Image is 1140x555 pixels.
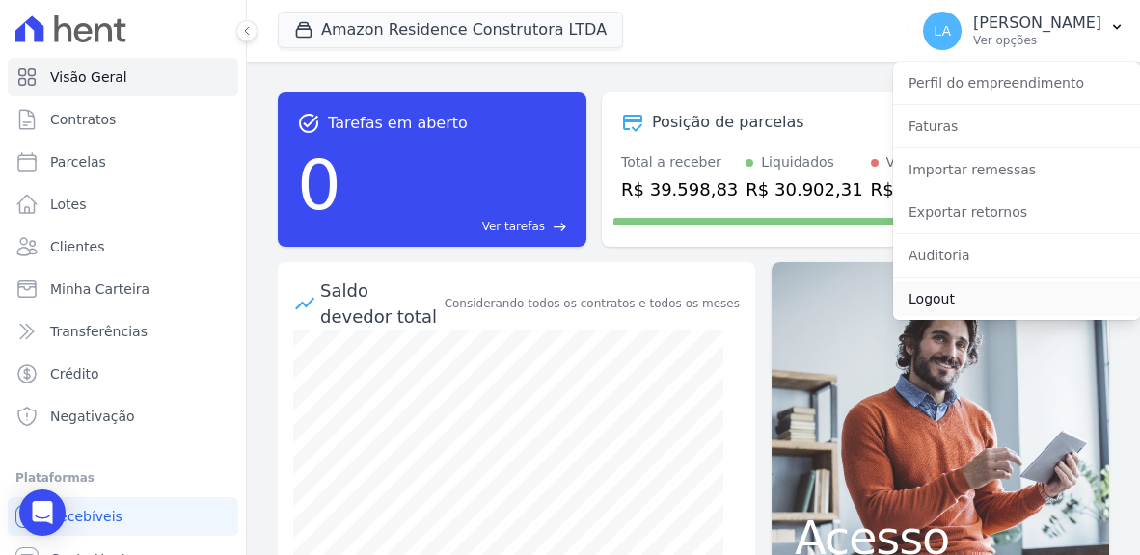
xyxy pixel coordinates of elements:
span: Tarefas em aberto [328,112,468,135]
div: Liquidados [761,152,834,172]
div: Open Intercom Messenger [19,489,66,536]
a: Lotes [8,185,238,224]
div: 0 [297,135,341,235]
a: Visão Geral [8,58,238,96]
a: Auditoria [893,238,1140,273]
span: Contratos [50,110,116,129]
a: Negativação [8,397,238,436]
div: Considerando todos os contratos e todos os meses [445,295,740,312]
span: Parcelas [50,152,106,172]
div: Posição de parcelas [652,111,804,134]
a: Exportar retornos [893,195,1140,229]
div: Vencidos [886,152,946,172]
a: Clientes [8,227,238,266]
span: Crédito [50,364,99,383]
a: Logout [893,281,1140,316]
p: [PERSON_NAME] [973,13,1101,33]
a: Parcelas [8,143,238,181]
a: Recebíveis [8,497,238,536]
p: Ver opções [973,33,1101,48]
a: Importar remessas [893,152,1140,187]
span: Transferências [50,322,148,341]
span: Clientes [50,237,104,256]
span: Lotes [50,195,87,214]
span: Recebíveis [50,507,122,526]
a: Perfil do empreendimento [893,66,1140,100]
span: east [553,220,567,234]
a: Faturas [893,109,1140,144]
div: R$ 30.902,31 [746,176,862,202]
span: Negativação [50,407,135,426]
a: Ver tarefas east [349,218,567,235]
span: task_alt [297,112,320,135]
span: LA [934,24,951,38]
div: R$ 39.598,83 [621,176,738,202]
button: LA [PERSON_NAME] Ver opções [908,4,1140,58]
div: Plataformas [15,466,231,489]
div: R$ 6.849,54 [871,176,977,202]
span: Visão Geral [50,67,127,87]
span: Ver tarefas [482,218,545,235]
a: Minha Carteira [8,270,238,308]
a: Crédito [8,355,238,393]
button: Amazon Residence Construtora LTDA [278,12,623,48]
div: Saldo devedor total [320,277,441,330]
span: Minha Carteira [50,279,149,299]
div: Total a receber [621,152,738,172]
a: Contratos [8,100,238,139]
a: Transferências [8,312,238,351]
